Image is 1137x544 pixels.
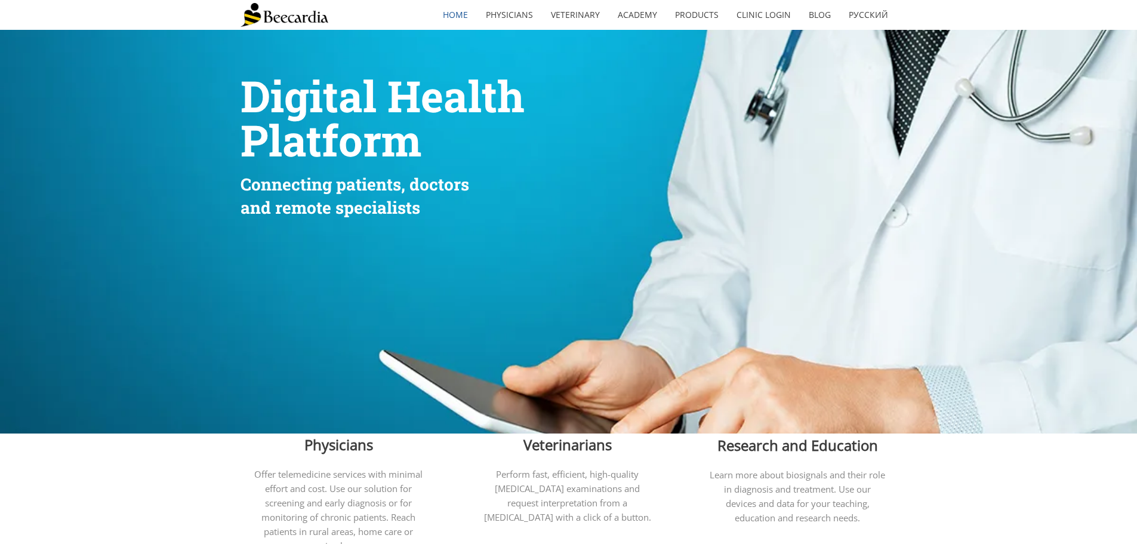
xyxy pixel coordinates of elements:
a: Physicians [477,1,542,29]
img: Beecardia [241,3,328,27]
span: Digital Health [241,67,525,124]
a: Products [666,1,728,29]
a: home [434,1,477,29]
span: Physicians [304,435,373,454]
span: Platform [241,112,421,168]
a: Blog [800,1,840,29]
span: Veterinarians [523,435,612,454]
a: Русский [840,1,897,29]
span: and remote specialists [241,196,420,219]
a: Clinic Login [728,1,800,29]
a: Veterinary [542,1,609,29]
span: Research and Education [717,435,878,455]
span: Perform fast, efficient, high-quality [MEDICAL_DATA] examinations and request interpretation from... [484,468,651,523]
span: Connecting patients, doctors [241,173,469,195]
span: Learn more about biosignals and their role in diagnosis and treatment. Use our devices and data f... [710,469,885,524]
a: Academy [609,1,666,29]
